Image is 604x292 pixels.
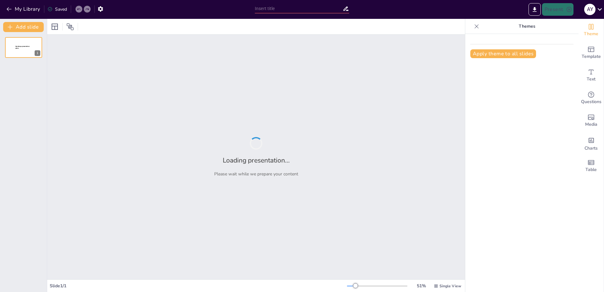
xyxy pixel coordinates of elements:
span: Questions [581,98,601,105]
span: Theme [584,30,598,37]
div: 51 % [414,283,429,289]
span: Single View [439,284,461,289]
div: Saved [48,6,67,12]
div: 1 [35,50,40,56]
button: Apply theme to all slides [470,49,536,58]
input: Insert title [255,4,343,13]
span: Text [587,76,596,83]
div: Get real-time input from your audience [579,87,604,109]
div: Add images, graphics, shapes or video [579,109,604,132]
div: Add ready made slides [579,41,604,64]
span: Table [585,166,597,173]
button: My Library [5,4,43,14]
button: Export to PowerPoint [528,3,541,16]
button: A Y [584,3,596,16]
div: Add text boxes [579,64,604,87]
div: 1 [5,37,42,58]
div: Add charts and graphs [579,132,604,155]
div: Change the overall theme [579,19,604,41]
p: Themes [482,19,572,34]
span: Template [582,53,601,60]
button: Present [542,3,573,16]
span: Position [66,23,74,30]
p: Please wait while we prepare your content [214,171,298,177]
span: Charts [584,145,598,152]
div: Slide 1 / 1 [50,283,347,289]
span: Sendsteps presentation editor [15,46,30,49]
div: Layout [50,22,60,32]
h2: Loading presentation... [223,156,290,165]
button: Add slide [3,22,44,32]
div: Add a table [579,155,604,177]
span: Media [585,121,597,128]
div: A Y [584,4,596,15]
